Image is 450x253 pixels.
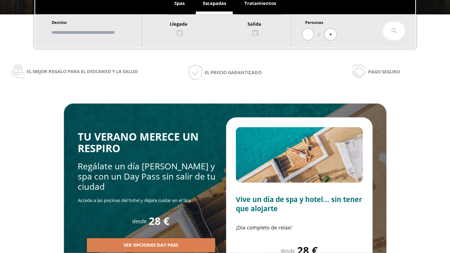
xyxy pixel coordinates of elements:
span: Pago seguro [368,68,400,76]
span: Regálate un día [PERSON_NAME] y spa con un Day Pass sin salir de tu ciudad [78,160,216,193]
button: + [325,29,336,40]
span: El mejor regalo para el descanso y la salud [27,67,138,75]
span: Accede a las piscinas del hotel y déjate cuidar en el Spa [78,197,191,203]
span: desde [132,218,147,225]
a: Ver opciones Day Pass [87,242,215,248]
button: Ver opciones Day Pass [87,238,215,252]
span: Vive un día de spa y hotel... sin tener que alojarte [236,195,362,213]
span: Destino [52,20,67,25]
span: El precio garantizado [205,69,262,76]
span: Personas [305,20,323,25]
span: 28 € [149,215,169,227]
span: TU VERANO MERECE UN RESPIRO [78,130,199,155]
span: Ver opciones Day Pass [123,242,178,249]
button: - [303,29,313,40]
img: Slide2.BHA6Qswy.webp [236,127,363,183]
span: 0 [318,31,320,38]
span: ¡Día completo de relax! [236,224,292,231]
